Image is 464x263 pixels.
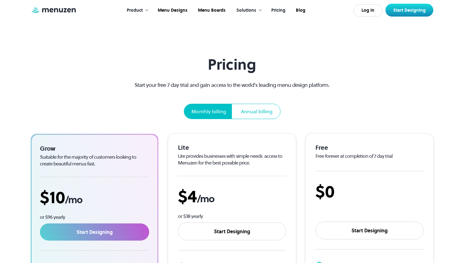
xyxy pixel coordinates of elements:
[315,144,423,152] div: Free
[178,222,286,240] a: Start Designing
[152,1,192,20] a: Menu Designs
[65,193,82,207] span: /mo
[121,1,152,20] div: Product
[49,185,65,209] span: 10
[315,222,423,239] a: Start Designing
[197,192,214,206] span: /mo
[241,108,273,115] div: Annual billing
[315,153,423,160] div: Free forever at completion of 7 day trial
[40,154,149,167] div: Suitable for the majority of customers looking to create beautiful menus fast.
[290,1,310,20] a: Blog
[354,4,382,17] a: Log In
[385,4,433,17] a: Start Designing
[124,56,341,73] h1: Pricing
[230,1,265,20] div: Solutions
[40,145,149,153] div: Grow
[178,213,286,220] div: or $38 yearly
[127,7,143,14] div: Product
[315,181,423,202] div: $0
[178,153,286,166] div: Lite provides businesses with simple needs access to Menuzen for the best possible price.
[236,7,256,14] div: Solutions
[192,1,230,20] a: Menu Boards
[178,144,286,152] div: Lite
[40,223,149,241] a: Start Designing
[265,1,290,20] a: Pricing
[124,81,341,89] p: Start your free 7 day trial and gain access to the world’s leading menu design platform.
[178,186,286,207] div: $
[188,184,197,208] span: 4
[40,214,149,221] div: or $96 yearly
[40,187,149,207] div: $
[191,108,226,115] div: Monthly billing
